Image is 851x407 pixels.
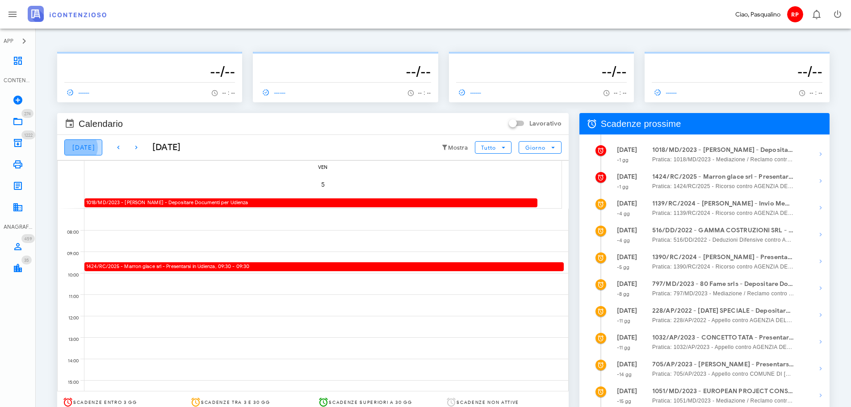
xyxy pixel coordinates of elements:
[652,369,794,378] span: Pratica: 705/AP/2023 - Appello contro COMUNE DI [GEOGRAPHIC_DATA] (Udienza)
[4,76,32,84] div: CONTENZIOSO
[805,4,827,25] button: Distintivo
[652,63,822,80] h3: --/--
[310,172,335,197] button: 5
[79,117,123,131] span: Calendario
[652,360,794,369] strong: 705/AP/2023 - [PERSON_NAME] - Presentarsi in Udienza
[617,280,637,288] strong: [DATE]
[24,132,33,138] span: 1222
[652,199,794,209] strong: 1139/RC/2024 - [PERSON_NAME] - Invio Memorie per Udienza
[787,6,803,22] span: RP
[614,90,627,96] span: -- : --
[64,63,235,80] h3: --/--
[58,249,80,259] div: 09:00
[222,90,235,96] span: -- : --
[4,223,32,231] div: ANAGRAFICA
[310,181,335,189] span: 5
[64,55,235,63] p: --------------
[72,144,95,151] span: [DATE]
[812,145,830,163] button: Mostra dettagli
[260,63,431,80] h3: --/--
[525,144,546,151] span: Giorno
[812,226,830,243] button: Mostra dettagli
[617,157,629,163] small: -1 gg
[812,279,830,297] button: Mostra dettagli
[21,234,35,243] span: Distintivo
[329,399,412,405] span: Scadenze superiori a 30 gg
[652,55,822,63] p: --------------
[652,316,794,325] span: Pratica: 228/AP/2022 - Appello contro AGENZIA DELLE ENTRATE - RISCOSSIONE (Udienza)
[457,399,519,405] span: Scadenze non attive
[475,141,511,154] button: Tutto
[456,86,486,99] a: ------
[617,253,637,261] strong: [DATE]
[519,141,561,154] button: Giorno
[652,396,794,405] span: Pratica: 1051/MD/2023 - Mediazione / Reclamo contro AGENZIA DELLE ENTRATE - RISCOSSIONE (Udienza)
[24,111,31,117] span: 274
[64,139,102,155] button: [DATE]
[260,55,431,63] p: --------------
[812,333,830,351] button: Mostra dettagli
[617,398,632,404] small: -15 gg
[58,335,80,344] div: 13:00
[86,262,564,271] span: , 09:30 - 09:30
[617,307,637,315] strong: [DATE]
[86,263,215,269] strong: 1424/RC/2025 - Marron glace srl - Presentarsi in Udienza
[652,88,678,97] span: ------
[812,306,830,324] button: Mostra dettagli
[812,386,830,404] button: Mostra dettagli
[784,4,805,25] button: RP
[812,199,830,217] button: Mostra dettagli
[617,264,630,270] small: -5 gg
[652,155,794,164] span: Pratica: 1018/MD/2023 - Mediazione / Reclamo contro AGENZIA DELLE ENTRATE - RISCOSSIONE (Udienza)
[617,146,637,154] strong: [DATE]
[617,210,630,217] small: -4 gg
[617,387,637,395] strong: [DATE]
[24,236,32,242] span: 459
[617,200,637,207] strong: [DATE]
[809,90,822,96] span: -- : --
[652,306,794,316] strong: 228/AP/2022 - [DATE] SPECIALE - Depositare Documenti per Udienza
[84,198,537,207] div: 1018/MD/2023 - [PERSON_NAME] - Depositare Documenti per Udienza
[652,343,794,352] span: Pratica: 1032/AP/2023 - Appello contro AGENZIA DELLE ENTRATE - RISCOSSIONE (Udienza)
[652,289,794,298] span: Pratica: 797/MD/2023 - Mediazione / Reclamo contro AGENZIA DELLE ENTRATE - RISCOSSIONE (Udienza)
[201,399,270,405] span: Scadenze tra 3 e 30 gg
[73,399,137,405] span: Scadenze entro 3 gg
[28,6,106,22] img: logo-text-2x.png
[456,63,627,80] h3: --/--
[24,257,29,263] span: 35
[58,227,80,237] div: 08:00
[21,130,35,139] span: Distintivo
[601,117,681,131] span: Scadenze prossime
[617,361,637,368] strong: [DATE]
[64,86,94,99] a: ------
[652,235,794,244] span: Pratica: 516/DD/2022 - Deduzioni Difensive contro AGENZIA DELLE ENTRATE - RISCOSSIONE (Udienza)
[617,291,630,297] small: -8 gg
[617,371,632,378] small: -14 gg
[456,88,482,97] span: ------
[652,386,794,396] strong: 1051/MD/2023 - EUROPEAN PROJECT CONSULTING SRL - Presentarsi in Udienza
[456,55,627,63] p: --------------
[652,172,794,182] strong: 1424/RC/2025 - Marron glace srl - Presentarsi in Udienza
[652,252,794,262] strong: 1390/RC/2024 - [PERSON_NAME] - Presentarsi in Udienza
[21,109,34,118] span: Distintivo
[652,145,794,155] strong: 1018/MD/2023 - [PERSON_NAME] - Depositare Documenti per Udienza
[652,209,794,218] span: Pratica: 1139/RC/2024 - Ricorso contro AGENZIA DELLE ENTRATE - RISCOSSIONE (Udienza)
[58,378,80,387] div: 15:00
[448,144,468,151] small: Mostra
[617,318,631,324] small: -11 gg
[617,184,629,190] small: -1 gg
[652,86,681,99] a: ------
[260,88,286,97] span: ------
[58,356,80,366] div: 14:00
[64,88,90,97] span: ------
[652,333,794,343] strong: 1032/AP/2023 - CONCETTO TATA - Presentarsi in Udienza
[617,173,637,180] strong: [DATE]
[260,86,289,99] a: ------
[617,227,637,234] strong: [DATE]
[617,237,630,243] small: -4 gg
[652,262,794,271] span: Pratica: 1390/RC/2024 - Ricorso contro AGENZIA DELLE ENTRATE - RISCOSSIONE (Udienza)
[617,334,637,341] strong: [DATE]
[812,172,830,190] button: Mostra dettagli
[58,313,80,323] div: 12:00
[812,360,830,378] button: Mostra dettagli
